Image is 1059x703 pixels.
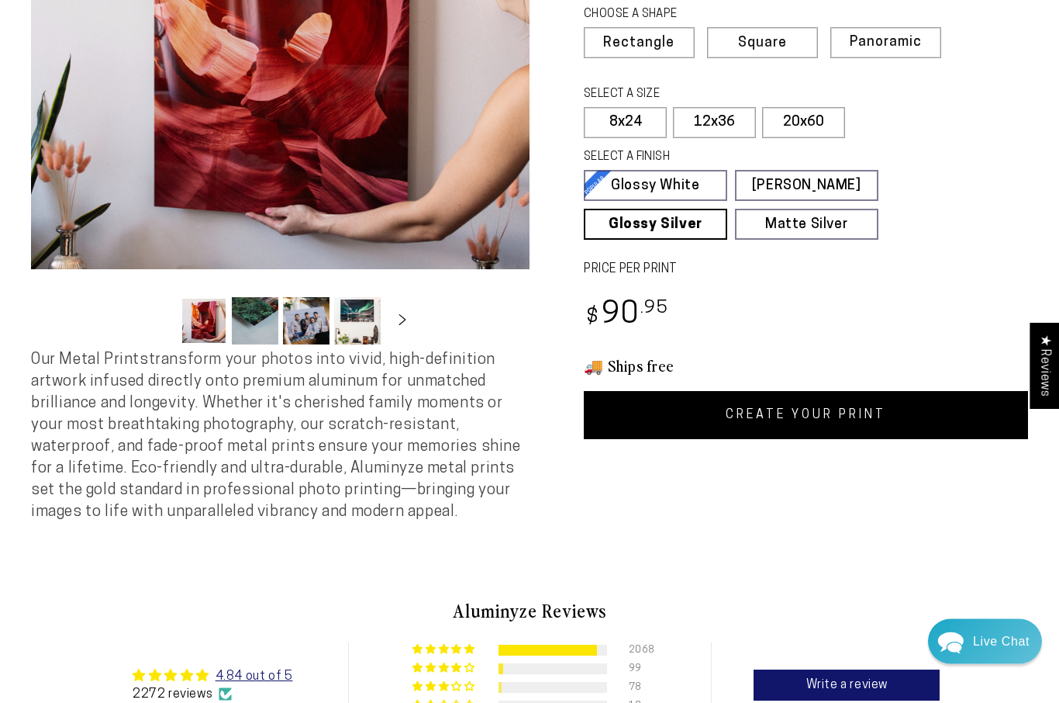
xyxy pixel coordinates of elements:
bdi: 90 [584,301,668,331]
span: Rectangle [603,37,674,51]
label: 8x24 [584,108,667,139]
div: Average rating is 4.84 stars [133,667,292,686]
button: Load image 1 in gallery view [181,298,227,345]
span: Square [738,37,787,51]
a: 4.84 out of 5 [216,671,293,684]
div: 91% (2068) reviews with 5 star rating [412,645,477,656]
a: Write a review [754,670,940,701]
a: Matte Silver [735,210,878,241]
a: [PERSON_NAME] [735,171,878,202]
div: Click to open Judge.me floating reviews tab [1030,323,1059,409]
span: Panoramic [850,36,922,50]
sup: .95 [640,300,668,318]
label: 12x36 [673,108,756,139]
a: CREATE YOUR PRINT [584,392,1028,440]
h3: 🚚 Ships free [584,356,1028,376]
div: Contact Us Directly [973,619,1030,664]
legend: SELECT A SIZE [584,87,791,104]
div: 2068 [629,646,647,656]
button: Load image 3 in gallery view [283,298,329,345]
div: 4% (99) reviews with 4 star rating [412,663,477,675]
a: Glossy Silver [584,210,727,241]
button: Load image 2 in gallery view [232,298,278,345]
label: 20x60 [762,108,845,139]
button: Slide left [142,305,176,339]
div: 78 [629,683,647,694]
span: $ [586,308,599,329]
img: Verified Checkmark [219,688,232,701]
div: 3% (78) reviews with 3 star rating [412,682,477,694]
div: Chat widget toggle [928,619,1042,664]
button: Load image 4 in gallery view [334,298,381,345]
button: Slide right [385,305,419,339]
a: Glossy White [584,171,727,202]
div: 99 [629,664,647,675]
legend: CHOOSE A SHAPE [584,7,798,24]
legend: SELECT A FINISH [584,150,844,167]
label: PRICE PER PRINT [584,261,1028,279]
h2: Aluminyze Reviews [77,598,982,625]
span: Our Metal Prints transform your photos into vivid, high-definition artwork infused directly onto ... [31,353,521,521]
